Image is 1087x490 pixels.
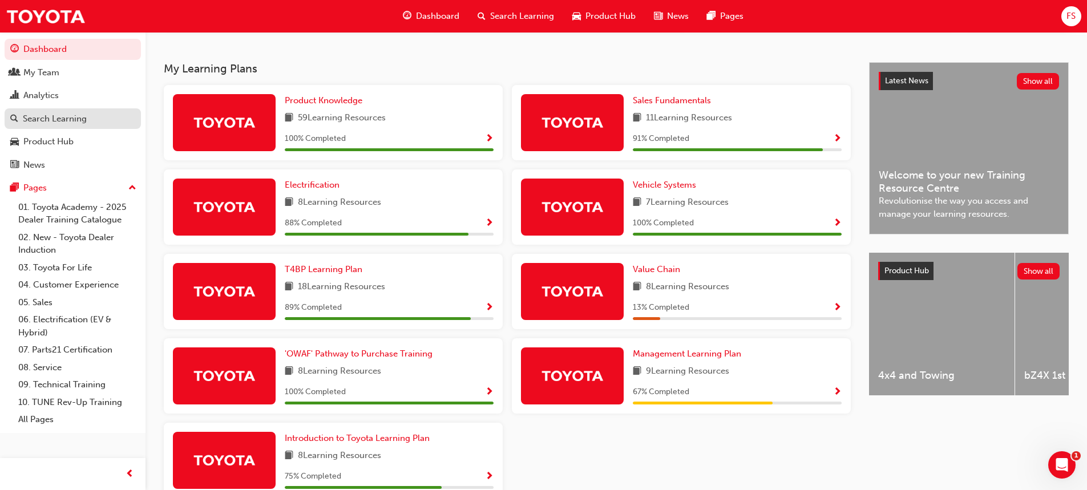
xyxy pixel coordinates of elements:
a: 'OWAF' Pathway to Purchase Training [285,347,437,361]
span: 8 Learning Resources [298,196,381,210]
a: news-iconNews [645,5,698,28]
span: pages-icon [707,9,716,23]
span: 75 % Completed [285,470,341,483]
a: 10. TUNE Rev-Up Training [14,394,141,411]
span: Show Progress [485,472,494,482]
span: 13 % Completed [633,301,689,314]
span: Product Knowledge [285,95,362,106]
button: Show all [1017,263,1060,280]
span: Show Progress [485,387,494,398]
span: news-icon [10,160,19,171]
span: 8 Learning Resources [646,280,729,294]
span: Sales Fundamentals [633,95,711,106]
span: guage-icon [403,9,411,23]
span: 100 % Completed [633,217,694,230]
span: Vehicle Systems [633,180,696,190]
a: News [5,155,141,176]
a: 06. Electrification (EV & Hybrid) [14,311,141,341]
span: Electrification [285,180,340,190]
span: Show Progress [485,303,494,313]
span: 'OWAF' Pathway to Purchase Training [285,349,433,359]
span: 59 Learning Resources [298,111,386,125]
a: Analytics [5,85,141,106]
a: T4BP Learning Plan [285,263,367,276]
div: News [23,159,45,172]
button: DashboardMy TeamAnalyticsSearch LearningProduct HubNews [5,37,141,177]
a: 05. Sales [14,294,141,311]
a: 09. Technical Training [14,376,141,394]
a: Latest NewsShow all [879,72,1059,90]
a: Value Chain [633,263,685,276]
button: Show Progress [485,216,494,230]
span: search-icon [10,114,18,124]
a: Dashboard [5,39,141,60]
button: Show Progress [833,132,842,146]
span: Revolutionise the way you access and manage your learning resources. [879,195,1059,220]
span: Show Progress [833,218,842,229]
a: My Team [5,62,141,83]
button: Show Progress [833,301,842,315]
span: car-icon [572,9,581,23]
span: Latest News [885,76,928,86]
button: Pages [5,177,141,199]
button: Show Progress [485,301,494,315]
span: Product Hub [884,266,929,276]
span: up-icon [128,181,136,196]
span: book-icon [285,365,293,379]
span: 4x4 and Towing [878,369,1005,382]
span: Value Chain [633,264,680,274]
a: 04. Customer Experience [14,276,141,294]
a: Product HubShow all [878,262,1060,280]
a: car-iconProduct Hub [563,5,645,28]
span: book-icon [633,111,641,125]
span: book-icon [285,449,293,463]
span: 7 Learning Resources [646,196,729,210]
h3: My Learning Plans [164,62,851,75]
span: Welcome to your new Training Resource Centre [879,169,1059,195]
a: Product Hub [5,131,141,152]
span: 8 Learning Resources [298,449,381,463]
img: Trak [193,281,256,301]
img: Trak [193,450,256,470]
button: Show Progress [485,132,494,146]
span: 91 % Completed [633,132,689,145]
a: Introduction to Toyota Learning Plan [285,432,434,445]
a: 03. Toyota For Life [14,259,141,277]
span: Search Learning [490,10,554,23]
a: 07. Parts21 Certification [14,341,141,359]
span: Management Learning Plan [633,349,741,359]
button: Show Progress [485,469,494,484]
span: Show Progress [485,134,494,144]
a: 02. New - Toyota Dealer Induction [14,229,141,259]
span: 11 Learning Resources [646,111,732,125]
span: 1 [1072,451,1081,460]
a: guage-iconDashboard [394,5,468,28]
a: pages-iconPages [698,5,753,28]
span: search-icon [478,9,486,23]
span: book-icon [285,196,293,210]
span: Show Progress [833,134,842,144]
span: book-icon [633,196,641,210]
button: Show Progress [833,385,842,399]
span: T4BP Learning Plan [285,264,362,274]
a: Vehicle Systems [633,179,701,192]
button: Show Progress [485,385,494,399]
span: News [667,10,689,23]
span: book-icon [633,280,641,294]
a: Management Learning Plan [633,347,746,361]
span: Show Progress [833,303,842,313]
span: people-icon [10,68,19,78]
a: Latest NewsShow allWelcome to your new Training Resource CentreRevolutionise the way you access a... [869,62,1069,234]
a: search-iconSearch Learning [468,5,563,28]
img: Trak [6,3,86,29]
img: Trak [541,197,604,217]
span: Introduction to Toyota Learning Plan [285,433,430,443]
div: My Team [23,66,59,79]
span: Pages [720,10,743,23]
span: book-icon [633,365,641,379]
span: 88 % Completed [285,217,342,230]
span: book-icon [285,111,293,125]
span: chart-icon [10,91,19,101]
